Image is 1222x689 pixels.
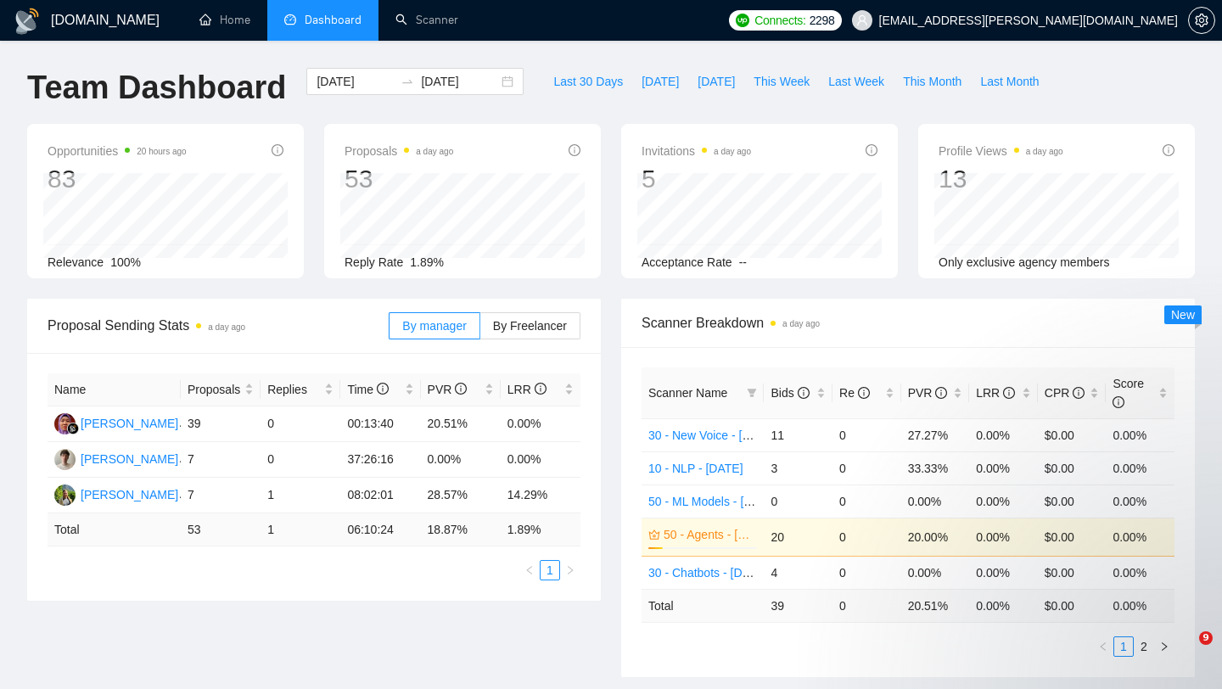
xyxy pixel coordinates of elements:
[421,406,501,442] td: 20.51%
[764,418,832,451] td: 11
[560,560,580,580] button: right
[410,255,444,269] span: 1.89%
[1171,308,1195,322] span: New
[1093,636,1113,657] button: left
[901,451,970,485] td: 33.33%
[648,386,727,400] span: Scanner Name
[832,556,901,589] td: 0
[181,373,261,406] th: Proposals
[1114,637,1133,656] a: 1
[81,450,178,468] div: [PERSON_NAME]
[421,478,501,513] td: 28.57%
[1188,14,1215,27] a: setting
[1038,418,1107,451] td: $0.00
[832,418,901,451] td: 0
[901,418,970,451] td: 27.27%
[764,556,832,589] td: 4
[519,560,540,580] li: Previous Page
[648,566,768,580] a: 30 - Chatbots - [DATE]
[1098,641,1108,652] span: left
[421,72,498,91] input: End date
[714,147,751,156] time: a day ago
[743,380,760,406] span: filter
[544,68,632,95] button: Last 30 Days
[832,485,901,518] td: 0
[828,72,884,91] span: Last Week
[1163,144,1174,156] span: info-circle
[48,373,181,406] th: Name
[340,513,420,546] td: 06:10:24
[856,14,868,26] span: user
[519,560,540,580] button: left
[428,383,468,396] span: PVR
[754,11,805,30] span: Connects:
[969,518,1038,556] td: 0.00%
[181,406,261,442] td: 39
[272,144,283,156] span: info-circle
[642,312,1174,333] span: Scanner Breakdown
[54,451,178,465] a: OH[PERSON_NAME]
[1135,637,1153,656] a: 2
[908,386,948,400] span: PVR
[1154,636,1174,657] button: right
[208,322,245,332] time: a day ago
[1113,377,1144,409] span: Score
[798,387,810,399] span: info-circle
[48,163,187,195] div: 83
[261,442,340,478] td: 0
[648,495,777,508] a: 50 - ML Models - [DATE]
[27,68,286,108] h1: Team Dashboard
[688,68,744,95] button: [DATE]
[14,8,41,35] img: logo
[455,383,467,395] span: info-circle
[1106,518,1174,556] td: 0.00%
[858,387,870,399] span: info-circle
[664,525,754,544] a: 50 - Agents - [DATE]
[764,451,832,485] td: 3
[1045,386,1085,400] span: CPR
[747,388,757,398] span: filter
[969,418,1038,451] td: 0.00%
[401,75,414,88] span: to
[782,319,820,328] time: a day ago
[569,144,580,156] span: info-circle
[560,560,580,580] li: Next Page
[54,487,178,501] a: MK[PERSON_NAME]
[377,383,389,395] span: info-circle
[642,163,751,195] div: 5
[736,14,749,27] img: upwork-logo.png
[1159,641,1169,652] span: right
[1038,451,1107,485] td: $0.00
[501,442,580,478] td: 0.00%
[199,13,250,27] a: homeHome
[501,406,580,442] td: 0.00%
[642,589,764,622] td: Total
[819,68,894,95] button: Last Week
[939,255,1110,269] span: Only exclusive agency members
[535,383,547,395] span: info-circle
[1038,485,1107,518] td: $0.00
[541,561,559,580] a: 1
[764,589,832,622] td: 39
[969,485,1038,518] td: 0.00%
[1093,636,1113,657] li: Previous Page
[345,255,403,269] span: Reply Rate
[284,14,296,25] span: dashboard
[54,485,76,506] img: MK
[771,386,809,400] span: Bids
[181,513,261,546] td: 53
[1003,387,1015,399] span: info-circle
[553,72,623,91] span: Last 30 Days
[648,462,743,475] a: 10 - NLP - [DATE]
[421,442,501,478] td: 0.00%
[345,141,453,161] span: Proposals
[524,565,535,575] span: left
[81,414,178,433] div: [PERSON_NAME]
[401,75,414,88] span: swap-right
[395,13,458,27] a: searchScanner
[739,255,747,269] span: --
[267,380,321,399] span: Replies
[744,68,819,95] button: This Week
[1113,396,1124,408] span: info-circle
[48,255,104,269] span: Relevance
